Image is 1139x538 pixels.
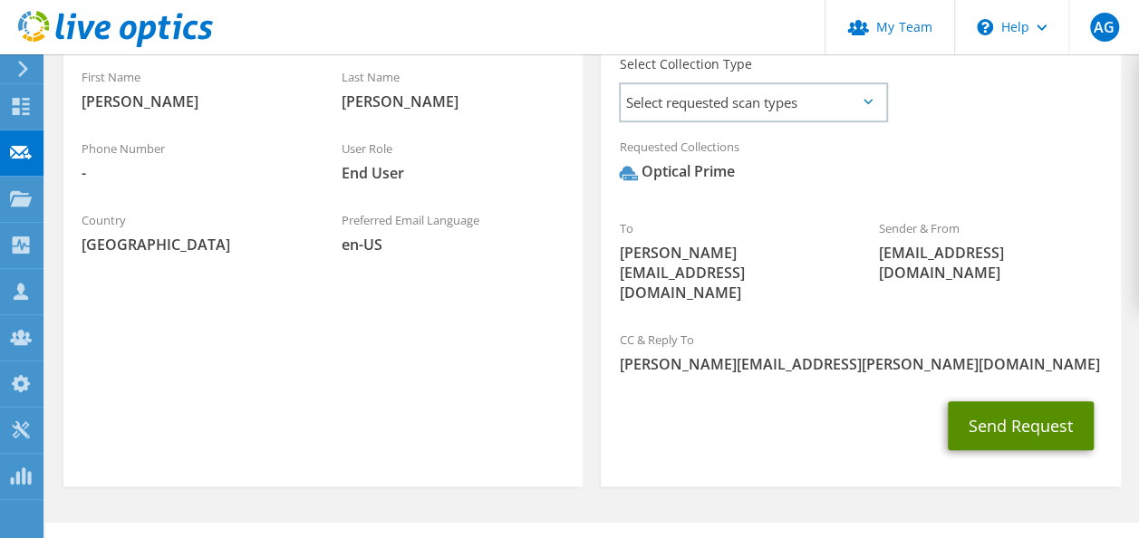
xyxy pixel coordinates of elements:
span: en-US [342,235,565,255]
span: [GEOGRAPHIC_DATA] [82,235,305,255]
span: [PERSON_NAME] [82,91,305,111]
div: User Role [323,130,584,192]
div: Country [63,201,323,264]
span: End User [342,163,565,183]
button: Send Request [948,401,1094,450]
span: [EMAIL_ADDRESS][DOMAIN_NAME] [879,243,1103,283]
div: To [601,209,861,312]
span: [PERSON_NAME][EMAIL_ADDRESS][DOMAIN_NAME] [619,243,843,303]
div: CC & Reply To [601,321,1120,383]
svg: \n [977,19,993,35]
span: - [82,163,305,183]
div: Requested Collections [601,128,1120,200]
label: Select Collection Type [619,55,751,73]
div: Sender & From [861,209,1121,292]
div: Preferred Email Language [323,201,584,264]
span: Select requested scan types [621,84,885,120]
div: Optical Prime [619,161,734,182]
span: [PERSON_NAME][EMAIL_ADDRESS][PERSON_NAME][DOMAIN_NAME] [619,354,1102,374]
div: Last Name [323,58,584,120]
div: First Name [63,58,323,120]
span: [PERSON_NAME] [342,91,565,111]
span: AG [1090,13,1119,42]
div: Phone Number [63,130,323,192]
